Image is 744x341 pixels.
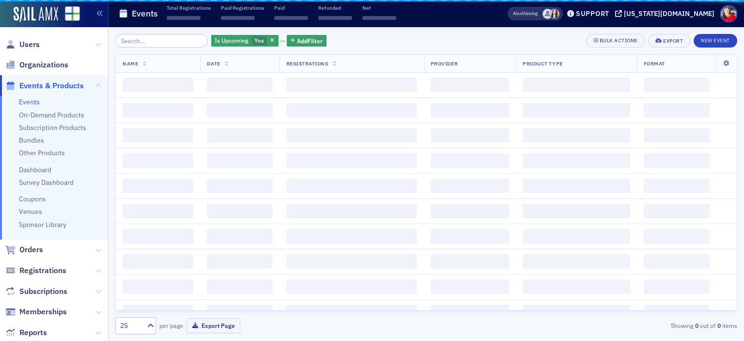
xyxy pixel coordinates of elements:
[644,305,710,319] span: ‌
[644,254,710,269] span: ‌
[19,60,68,70] span: Organizations
[523,179,630,193] span: ‌
[5,81,84,91] a: Events & Products
[523,128,630,143] span: ‌
[19,136,44,145] a: Bundles
[132,8,158,19] h1: Events
[14,7,58,22] img: SailAMX
[5,39,40,50] a: Users
[207,229,272,244] span: ‌
[123,204,193,218] span: ‌
[19,307,67,317] span: Memberships
[431,229,509,244] span: ‌
[19,81,84,91] span: Events & Products
[523,60,562,67] span: Product Type
[431,179,509,193] span: ‌
[211,35,279,47] div: Yes
[694,34,737,48] button: New Event
[19,265,66,276] span: Registrations
[5,286,67,297] a: Subscriptions
[318,16,352,20] span: ‌
[159,321,183,330] label: per page
[207,103,272,117] span: ‌
[207,254,272,269] span: ‌
[65,6,80,21] img: SailAMX
[523,153,630,168] span: ‌
[123,179,193,193] span: ‌
[644,78,710,92] span: ‌
[123,229,193,244] span: ‌
[207,153,272,168] span: ‌
[207,179,272,193] span: ‌
[644,179,710,193] span: ‌
[586,34,645,48] button: Bulk Actions
[600,38,637,43] div: Bulk Actions
[715,321,722,330] strong: 0
[286,103,417,117] span: ‌
[297,36,323,45] span: Add Filter
[644,128,710,143] span: ‌
[207,279,272,294] span: ‌
[19,286,67,297] span: Subscriptions
[19,123,86,132] a: Subscription Products
[19,244,43,255] span: Orders
[523,254,630,269] span: ‌
[286,179,417,193] span: ‌
[123,153,193,168] span: ‌
[431,279,509,294] span: ‌
[5,327,47,338] a: Reports
[720,5,737,22] span: Profile
[648,34,690,48] button: Export
[523,305,630,319] span: ‌
[286,305,417,319] span: ‌
[431,78,509,92] span: ‌
[318,4,352,11] p: Refunded
[5,265,66,276] a: Registrations
[431,103,509,117] span: ‌
[576,9,609,18] div: Support
[207,305,272,319] span: ‌
[5,244,43,255] a: Orders
[115,34,208,48] input: Search…
[221,16,255,20] span: ‌
[431,204,509,218] span: ‌
[123,128,193,143] span: ‌
[19,195,46,203] a: Coupons
[286,128,417,143] span: ‌
[19,97,40,106] a: Events
[431,153,509,168] span: ‌
[19,165,51,174] a: Dashboard
[523,204,630,218] span: ‌
[123,305,193,319] span: ‌
[549,9,559,19] span: Sarah Lowery
[58,6,80,23] a: View Homepage
[513,10,522,16] div: Also
[274,4,308,11] p: Paid
[19,178,74,187] a: Survey Dashboard
[286,279,417,294] span: ‌
[624,9,714,18] div: [US_STATE][DOMAIN_NAME]
[542,9,553,19] span: Katey Free
[123,103,193,117] span: ‌
[287,35,326,47] button: AddFilter
[286,153,417,168] span: ‌
[215,36,248,44] span: Is Upcoming
[431,60,458,67] span: Provider
[19,111,84,119] a: On-Demand Products
[694,35,737,44] a: New Event
[644,229,710,244] span: ‌
[186,318,240,333] button: Export Page
[120,321,141,331] div: 25
[274,16,308,20] span: ‌
[286,78,417,92] span: ‌
[523,229,630,244] span: ‌
[286,229,417,244] span: ‌
[207,60,220,67] span: Date
[5,60,68,70] a: Organizations
[19,207,42,216] a: Venues
[615,10,718,17] button: [US_STATE][DOMAIN_NAME]
[644,103,710,117] span: ‌
[513,10,538,17] span: Viewing
[286,60,328,67] span: Registrations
